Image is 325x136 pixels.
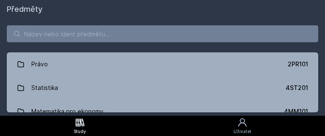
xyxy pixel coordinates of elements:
[233,128,251,135] div: Uživatel
[160,116,325,136] a: Uživatel
[74,128,86,135] div: Study
[7,3,318,15] h1: Předměty
[7,100,318,123] a: Matematika pro ekonomy 4MM101
[31,103,103,120] div: Matematika pro ekonomy
[284,107,308,116] div: 4MM101
[288,60,308,68] div: 2PR101
[31,79,58,96] div: Statistika
[7,76,318,100] a: Statistika 4ST201
[7,52,318,76] a: Právo 2PR101
[31,56,48,73] div: Právo
[7,25,318,42] input: Název nebo ident předmětu…
[286,84,308,92] div: 4ST201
